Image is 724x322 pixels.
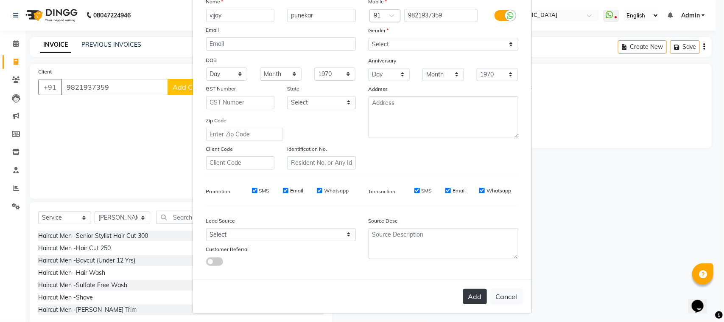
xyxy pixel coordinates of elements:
label: Lead Source [206,217,235,225]
label: Promotion [206,188,231,195]
label: DOB [206,56,217,64]
button: Add [463,289,487,304]
label: Email [290,187,303,195]
label: Email [453,187,466,195]
label: State [287,85,299,93]
label: Anniversary [369,57,397,65]
input: GST Number [206,96,275,109]
label: Zip Code [206,117,227,124]
input: Resident No. or Any Id [287,156,356,169]
label: Source Desc [369,217,398,225]
label: SMS [422,187,432,195]
label: SMS [259,187,269,195]
label: Client Code [206,145,233,153]
label: Gender [369,27,389,34]
input: Mobile [404,9,478,22]
label: Whatsapp [486,187,511,195]
input: Client Code [206,156,275,169]
input: Last Name [287,9,356,22]
input: First Name [206,9,275,22]
input: Email [206,37,356,51]
input: Enter Zip Code [206,128,282,141]
label: Transaction [369,188,396,195]
label: Customer Referral [206,246,249,253]
button: Cancel [490,288,523,305]
label: Identification No. [287,145,327,153]
label: Address [369,85,388,93]
label: Whatsapp [324,187,349,195]
iframe: chat widget [688,288,716,314]
label: GST Number [206,85,236,93]
label: Email [206,26,219,34]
